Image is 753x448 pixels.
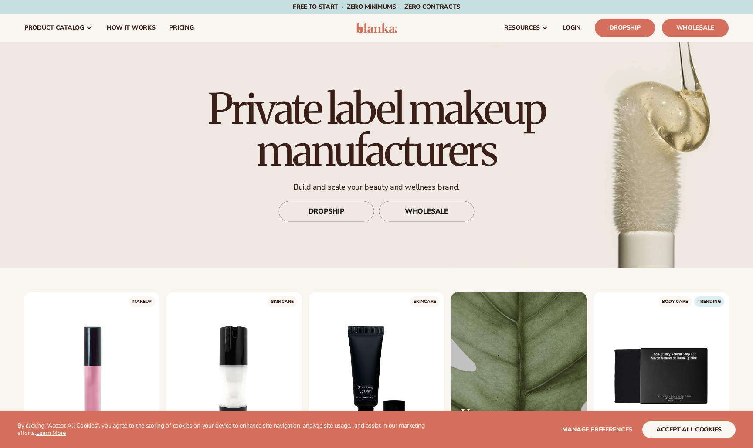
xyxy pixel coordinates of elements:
[379,201,475,222] a: WHOLESALE
[183,182,570,192] p: Build and scale your beauty and wellness brand.
[162,14,200,42] a: pricing
[562,425,632,434] span: Manage preferences
[169,24,193,31] span: pricing
[17,14,100,42] a: product catalog
[278,201,374,222] a: DROPSHIP
[17,422,447,437] p: By clicking "Accept All Cookies", you agree to the storing of cookies on your device to enhance s...
[100,14,163,42] a: How It Works
[107,24,156,31] span: How It Works
[497,14,556,42] a: resources
[662,19,729,37] a: Wholesale
[356,23,397,33] img: logo
[24,24,84,31] span: product catalog
[562,421,632,438] button: Manage preferences
[293,3,460,11] span: Free to start · ZERO minimums · ZERO contracts
[36,429,66,437] a: Learn More
[183,88,570,172] h1: Private label makeup manufacturers
[642,421,736,438] button: accept all cookies
[595,19,655,37] a: Dropship
[461,407,539,421] h2: Vegan
[563,24,581,31] span: LOGIN
[504,24,540,31] span: resources
[556,14,588,42] a: LOGIN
